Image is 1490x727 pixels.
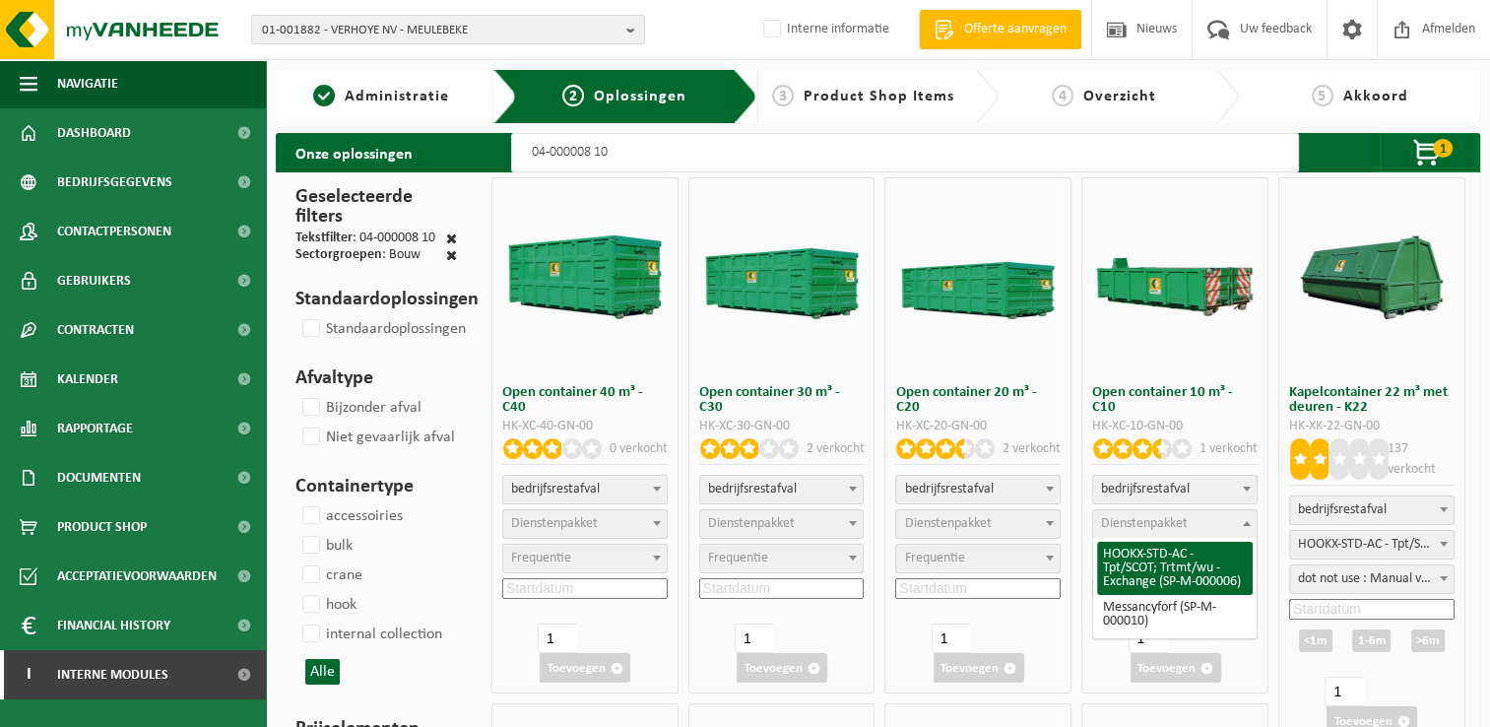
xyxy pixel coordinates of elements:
span: 1 [313,85,335,106]
input: 1 [735,624,773,653]
input: 1 [932,624,970,653]
button: Alle [305,659,340,685]
span: Overzicht [1083,89,1156,104]
img: HK-XC-40-GN-00 [501,235,669,319]
span: Kalender [57,355,118,404]
h2: Onze oplossingen [276,133,432,172]
div: : Bouw [295,248,421,265]
div: HK-XC-40-GN-00 [502,420,668,433]
span: Navigatie [57,59,118,108]
input: Startdatum [502,578,668,599]
span: Offerte aanvragen [959,20,1071,39]
li: HOOKX-STD-AC - Tpt/SCOT; Trtmt/wu - Exchange (SP-M-000006) [1097,542,1253,595]
span: bedrijfsrestafval [1092,475,1258,504]
span: Rapportage [57,404,133,453]
input: Zoeken [511,133,1299,172]
a: 3Product Shop Items [767,85,959,108]
span: bedrijfsrestafval [895,475,1061,504]
a: 5Akkoord [1249,85,1470,108]
button: Toevoegen [540,653,630,683]
label: Standaardoplossingen [298,314,466,344]
span: Gebruikers [57,256,131,305]
div: <1m [1299,629,1332,652]
span: Dienstenpakket [1101,516,1188,531]
a: 2Oplossingen [532,85,719,108]
span: Bedrijfsgegevens [57,158,172,207]
span: bedrijfsrestafval [1093,476,1257,503]
h3: Open container 20 m³ - C20 [895,385,1061,415]
button: 01-001882 - VERHOYE NV - MEULEBEKE [251,15,645,44]
span: Product Shop [57,502,147,552]
h3: Afvaltype [295,363,457,393]
img: HK-XC-30-GN-00 [698,235,866,319]
input: Startdatum [699,578,865,599]
h3: Kapelcontainer 22 m³ met deuren - K22 [1289,385,1455,415]
span: Frequentie [708,551,768,565]
span: Sectorgroepen [295,247,382,262]
a: 1Administratie [286,85,478,108]
img: HK-XC-20-GN-00 [894,235,1062,319]
span: Dashboard [57,108,131,158]
span: bedrijfsrestafval [502,475,668,504]
div: 1-6m [1352,629,1391,652]
input: 1 [1325,677,1363,706]
span: Dienstenpakket [511,516,598,531]
h3: Open container 40 m³ - C40 [502,385,668,415]
img: HK-XC-10-GN-00 [1091,235,1259,319]
button: Toevoegen [1131,653,1221,683]
span: Tekstfilter [295,231,353,245]
span: HOOKX-STD-AC - Tpt/SCOT; Trtmt/wu - Exchange (SP-M-000006) [1289,530,1455,560]
a: 4Overzicht [1008,85,1200,108]
span: Administratie [345,89,449,104]
span: 01-001882 - VERHOYE NV - MEULEBEKE [262,16,618,45]
h3: Open container 30 m³ - C30 [699,385,865,415]
span: Frequentie [904,551,964,565]
div: HK-XK-22-GN-00 [1289,420,1455,433]
p: 2 verkocht [1003,438,1061,459]
span: Dienstenpakket [904,516,991,531]
span: dot not use : Manual voor MyVanheede [1290,565,1454,593]
span: Contracten [57,305,134,355]
span: Oplossingen [594,89,686,104]
button: 1 [1380,133,1478,172]
span: Frequentie [511,551,571,565]
a: Offerte aanvragen [919,10,1081,49]
button: Toevoegen [934,653,1024,683]
span: 4 [1052,85,1073,106]
span: Dienstenpakket [708,516,795,531]
span: Product Shop Items [804,89,954,104]
span: dot not use : Manual voor MyVanheede [1289,564,1455,594]
li: Messancyforf (SP-M-000010) [1097,595,1253,634]
input: 1 [538,624,576,653]
h3: Geselecteerde filters [295,182,457,231]
span: 1 [1433,139,1453,158]
div: HK-XC-20-GN-00 [895,420,1061,433]
label: crane [298,561,362,590]
p: 0 verkocht [610,438,668,459]
span: 3 [772,85,794,106]
h3: Containertype [295,472,457,501]
input: Startdatum [1289,599,1455,620]
span: Financial History [57,601,170,650]
span: Contactpersonen [57,207,171,256]
span: bedrijfsrestafval [700,476,864,503]
label: Interne informatie [759,15,889,44]
span: bedrijfsrestafval [503,476,667,503]
label: internal collection [298,620,442,649]
button: Toevoegen [737,653,827,683]
img: HK-XK-22-GN-00 [1288,235,1456,319]
label: hook [298,590,356,620]
p: 137 verkocht [1388,438,1455,480]
span: Documenten [57,453,141,502]
h3: Open container 10 m³ - C10 [1092,385,1258,415]
span: 2 [562,85,584,106]
input: Startdatum [895,578,1061,599]
label: accessoiries [298,501,403,531]
span: HOOKX-STD-AC - Tpt/SCOT; Trtmt/wu - Exchange (SP-M-000006) [1290,531,1454,559]
div: HK-XC-30-GN-00 [699,420,865,433]
label: Niet gevaarlijk afval [298,423,455,452]
span: bedrijfsrestafval [1290,496,1454,524]
div: >6m [1411,629,1445,652]
span: Interne modules [57,650,168,699]
div: HK-XC-10-GN-00 [1092,420,1258,433]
